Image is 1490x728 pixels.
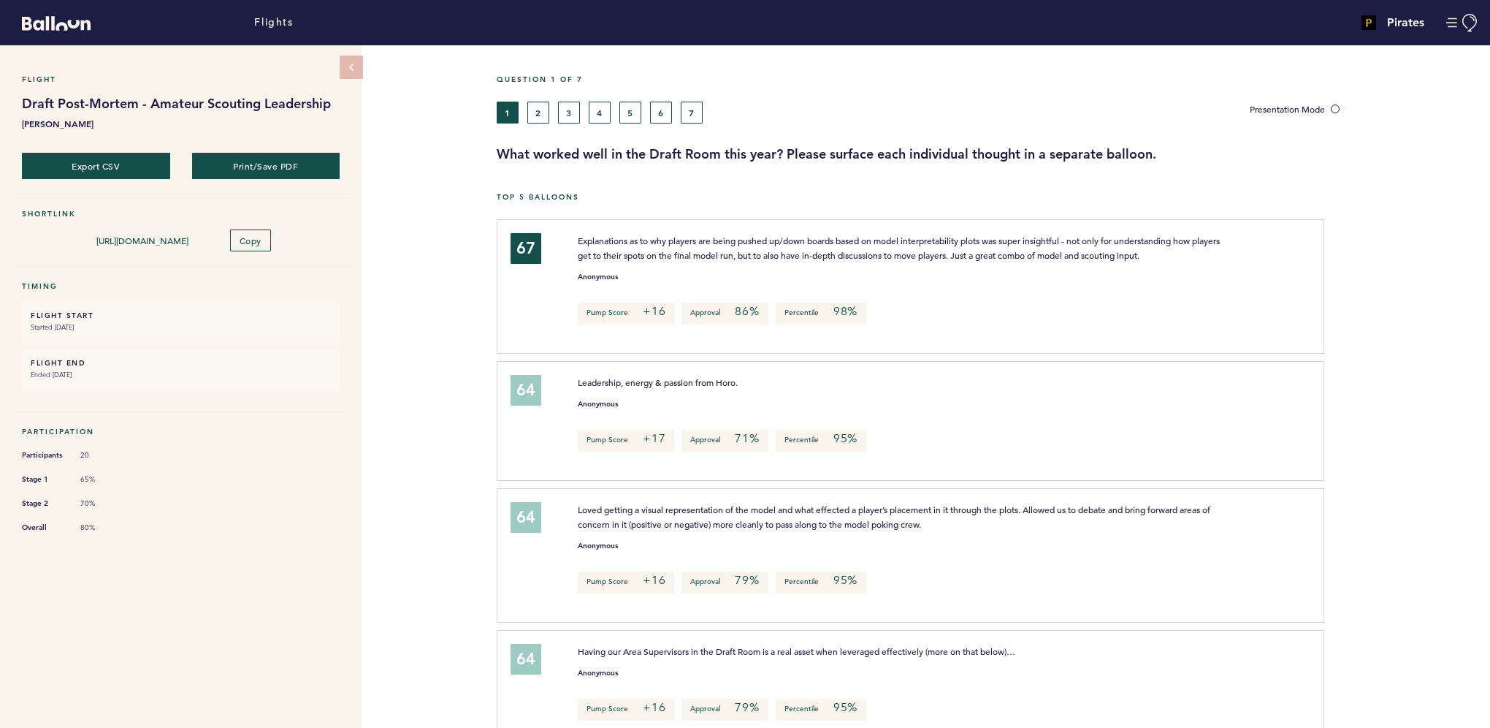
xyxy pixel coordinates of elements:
[22,448,66,463] span: Participants
[1387,14,1424,31] h4: Pirates
[254,15,293,31] a: Flights
[735,700,759,715] em: 79%
[833,431,857,446] em: 95%
[511,233,541,264] div: 67
[578,376,738,388] span: Leadership, energy & passion from Horo.
[833,700,857,715] em: 95%
[578,401,618,408] small: Anonymous
[31,368,331,382] small: Ended [DATE]
[240,235,261,246] span: Copy
[11,15,91,30] a: Balloon
[833,304,857,319] em: 98%
[643,573,665,588] em: +16
[558,102,580,124] button: 3
[80,450,124,460] span: 20
[578,572,674,594] p: Pump Score
[681,303,768,325] p: Approval
[22,472,66,487] span: Stage 1
[735,573,759,588] em: 79%
[776,430,866,452] p: Percentile
[497,75,1479,84] h5: Question 1 of 7
[497,145,1479,163] h3: What worked well in the Draft Room this year? Please surface each individual thought in a separat...
[776,303,866,325] p: Percentile
[578,303,674,325] p: Pump Score
[230,230,271,251] button: Copy
[681,699,768,721] p: Approval
[681,572,768,594] p: Approval
[527,102,549,124] button: 2
[22,116,340,131] b: [PERSON_NAME]
[735,304,759,319] em: 86%
[578,542,618,550] small: Anonymous
[1446,14,1479,32] button: Manage Account
[31,320,331,335] small: Started [DATE]
[511,375,541,406] div: 64
[80,523,124,533] span: 80%
[735,431,759,446] em: 71%
[22,95,340,113] h1: Draft Post-Mortem - Amateur Scouting Leadership
[833,573,857,588] em: 95%
[578,235,1222,261] span: Explanations as to why players are being pushed up/down boards based on model interpretability pl...
[578,273,618,281] small: Anonymous
[681,430,768,452] p: Approval
[22,153,170,179] button: Export CSV
[578,504,1212,530] span: Loved getting a visual representation of the model and what effected a player’s placement in it t...
[192,153,340,179] button: Print/Save PDF
[578,430,674,452] p: Pump Score
[22,427,340,436] h5: Participation
[643,304,665,319] em: +16
[643,700,665,715] em: +16
[578,645,1015,657] span: Having our Area Supervisors in the Draft Room is a real asset when leveraged effectively (more on...
[578,670,618,677] small: Anonymous
[22,209,340,219] h5: Shortlink
[589,102,611,124] button: 4
[643,431,665,446] em: +17
[22,16,91,31] svg: Balloon
[31,358,331,368] h6: FLIGHT END
[31,311,331,320] h6: FLIGHT START
[1250,103,1325,115] span: Presentation Mode
[776,572,866,594] p: Percentile
[619,102,641,124] button: 5
[80,498,124,509] span: 70%
[22,75,340,84] h5: Flight
[22,496,66,511] span: Stage 2
[578,699,674,721] p: Pump Score
[497,102,519,124] button: 1
[511,644,541,675] div: 64
[22,520,66,535] span: Overall
[776,699,866,721] p: Percentile
[497,192,1479,202] h5: Top 5 Balloons
[80,474,124,485] span: 65%
[681,102,703,124] button: 7
[511,502,541,533] div: 64
[22,281,340,291] h5: Timing
[650,102,672,124] button: 6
